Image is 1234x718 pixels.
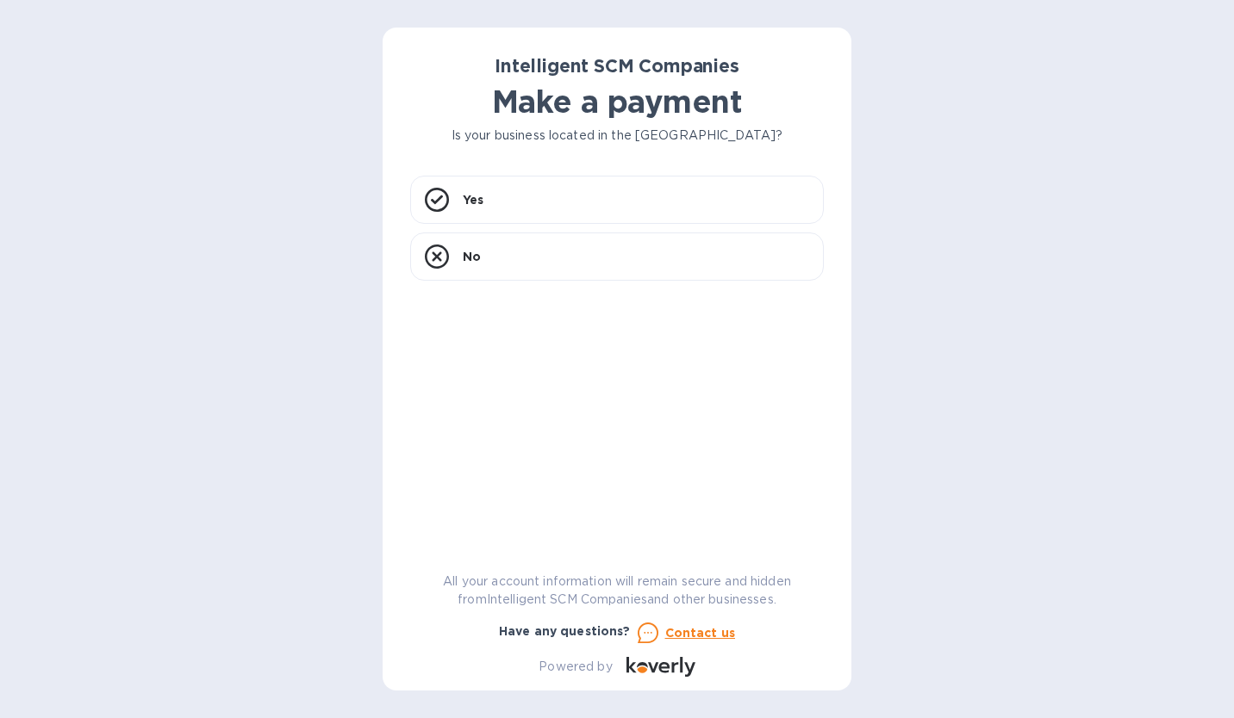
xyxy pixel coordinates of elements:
p: Is your business located in the [GEOGRAPHIC_DATA]? [410,127,824,145]
h1: Make a payment [410,84,824,120]
p: No [463,248,481,265]
b: Have any questions? [499,624,631,638]
p: All your account information will remain secure and hidden from Intelligent SCM Companies and oth... [410,573,824,609]
p: Yes [463,191,483,208]
p: Powered by [539,658,612,676]
u: Contact us [665,626,736,640]
b: Intelligent SCM Companies [495,55,739,77]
